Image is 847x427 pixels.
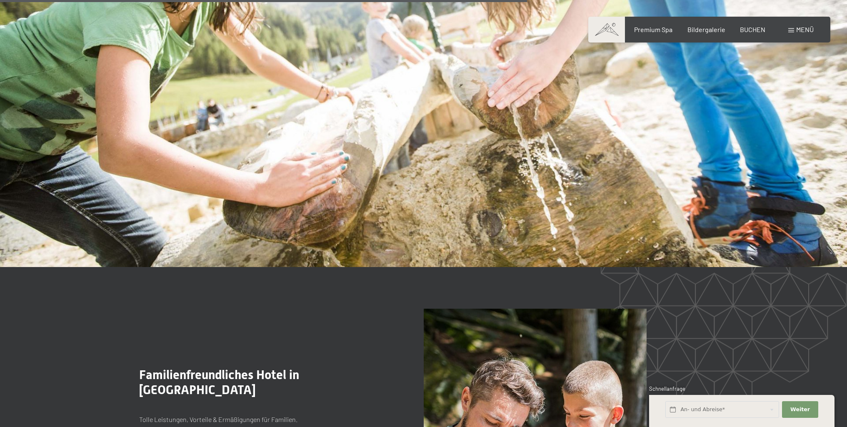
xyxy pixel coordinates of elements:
[649,385,685,392] span: Schnellanfrage
[139,414,314,425] p: Tolle Leistungen, Vorteile & Ermäßigungen für Familien.
[687,25,725,33] a: Bildergalerie
[740,25,765,33] a: BUCHEN
[782,401,818,418] button: Weiter
[796,25,814,33] span: Menü
[634,25,672,33] a: Premium Spa
[790,406,810,413] span: Weiter
[139,367,299,397] span: Familienfreundliches Hotel in [GEOGRAPHIC_DATA]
